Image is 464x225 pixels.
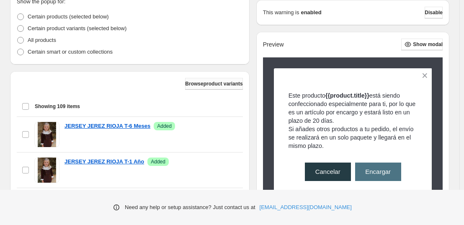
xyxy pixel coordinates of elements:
[157,123,172,129] span: Added
[289,91,418,125] p: Este producto está siendo confeccionado especialmente para ti, por lo que es un artículo por enca...
[325,92,369,99] strong: {{product.title}}
[64,158,144,166] a: JERSEY JEREZ RIOJA T-1 Año
[263,41,284,48] h2: Preview
[260,203,352,212] a: [EMAIL_ADDRESS][DOMAIN_NAME]
[355,163,401,181] button: Encargar
[425,9,443,16] span: Disable
[28,25,126,31] span: Certain product variants (selected below)
[28,13,109,20] span: Certain products (selected below)
[401,39,443,50] button: Show modal
[64,122,150,130] a: JERSEY JEREZ RIOJA T-6 Meses
[289,125,418,150] p: Si añades otros productos a tu pedido, el envío se realizará en un solo paquete y llegará en el m...
[301,8,321,17] strong: enabled
[185,80,242,87] span: Browse product variants
[185,78,242,90] button: Browseproduct variants
[28,36,56,44] p: All products
[305,163,351,181] button: Cancelar
[425,7,443,18] button: Disable
[263,8,299,17] p: This warning is
[413,41,443,48] span: Show modal
[35,103,80,110] span: Showing 109 items
[151,158,165,165] span: Added
[28,48,113,56] p: Certain smart or custom collections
